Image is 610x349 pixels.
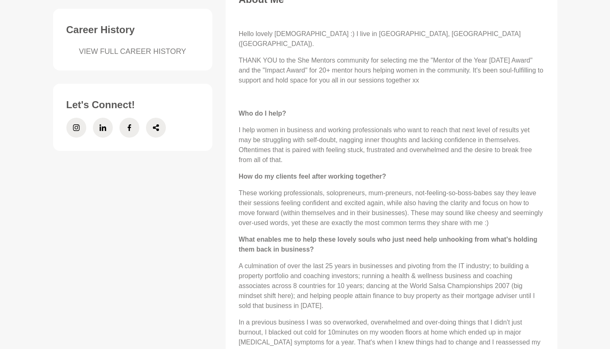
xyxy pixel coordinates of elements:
p: I help women in business and working professionals who want to reach that next level of results y... [239,125,544,165]
a: VIEW FULL CAREER HISTORY [66,46,199,57]
a: Instagram [66,118,86,138]
a: LinkedIn [93,118,113,138]
strong: Who do I help? [239,110,287,117]
p: These working professionals, solopreneurs, mum-preneurs, not-feeling-so-boss-babes say they leave... [239,188,544,228]
h3: Let's Connect! [66,99,199,111]
a: Facebook [119,118,139,138]
p: THANK YOU to the She Mentors community for selecting me the "Mentor of the Year [DATE] Award" and... [239,56,544,85]
a: Share [146,118,166,138]
strong: How do my clients feel after working together? [239,173,386,180]
p: A culmination of over the last 25 years in businesses and pivoting from the IT industry; to build... [239,261,544,311]
strong: What enables me to help these lovely souls who just need help unhooking from what's holding them ... [239,236,537,253]
p: Hello lovely [DEMOGRAPHIC_DATA] :) I live in [GEOGRAPHIC_DATA], [GEOGRAPHIC_DATA] ([GEOGRAPHIC_DA... [239,29,544,49]
h3: Career History [66,24,199,36]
